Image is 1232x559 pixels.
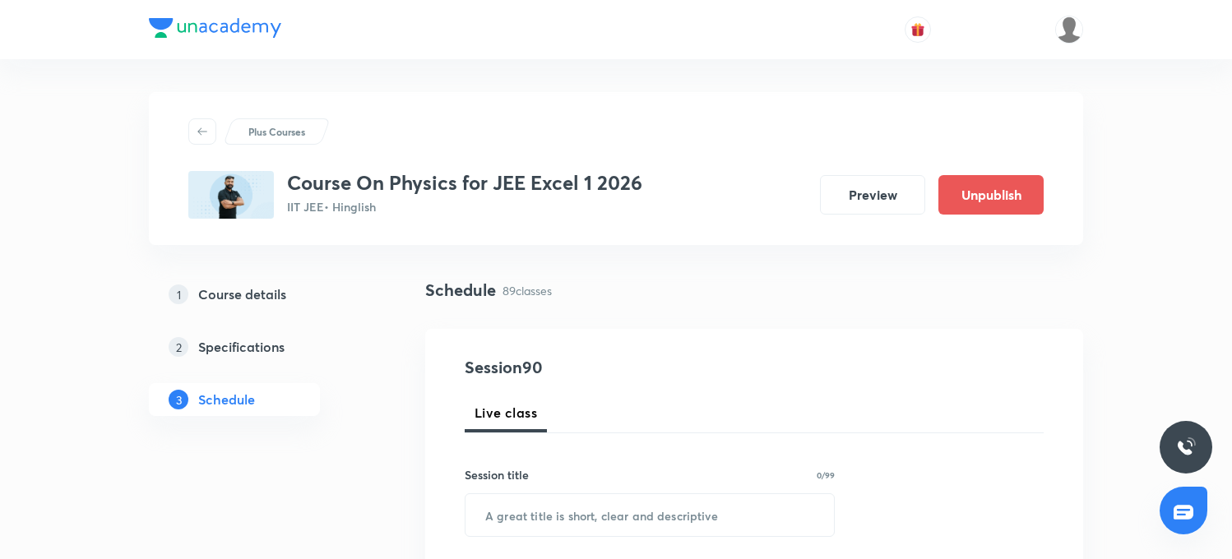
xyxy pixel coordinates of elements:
[198,284,286,304] h5: Course details
[465,355,765,380] h4: Session 90
[910,22,925,37] img: avatar
[817,471,835,479] p: 0/99
[905,16,931,43] button: avatar
[287,198,642,215] p: IIT JEE • Hinglish
[248,124,305,139] p: Plus Courses
[1055,16,1083,44] img: Vinita Malik
[198,390,255,409] h5: Schedule
[465,494,834,536] input: A great title is short, clear and descriptive
[149,278,373,311] a: 1Course details
[198,337,285,357] h5: Specifications
[149,330,373,363] a: 2Specifications
[149,18,281,42] a: Company Logo
[503,282,552,299] p: 89 classes
[465,466,529,483] h6: Session title
[425,278,496,303] h4: Schedule
[169,284,188,304] p: 1
[938,175,1044,215] button: Unpublish
[287,171,642,195] h3: Course On Physics for JEE Excel 1 2026
[169,390,188,409] p: 3
[169,337,188,357] p: 2
[149,18,281,38] img: Company Logo
[820,175,925,215] button: Preview
[188,171,274,219] img: C17B4FAC-997B-4E43-B1B9-415CDDFEAA28_plus.png
[1176,437,1196,457] img: ttu
[475,403,537,423] span: Live class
